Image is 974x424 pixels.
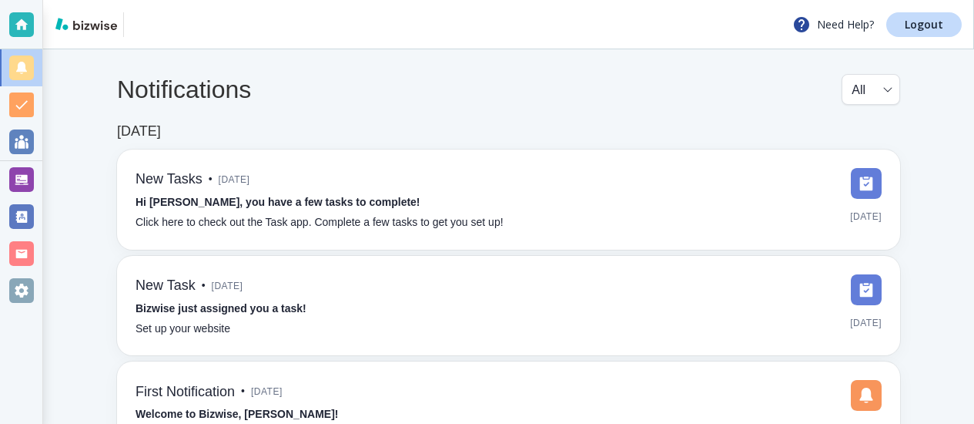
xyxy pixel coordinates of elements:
span: [DATE] [219,168,250,191]
p: Click here to check out the Task app. Complete a few tasks to get you set up! [136,214,504,231]
img: DashboardSidebarTasks.svg [851,274,882,305]
strong: Bizwise just assigned you a task! [136,302,306,315]
span: [DATE] [212,274,243,298]
strong: Hi [PERSON_NAME], you have a few tasks to complete! [136,196,420,208]
span: [DATE] [850,205,882,228]
p: Logout [905,19,943,30]
a: New Task•[DATE]Bizwise just assigned you a task!Set up your website[DATE] [117,256,900,356]
p: Need Help? [792,15,874,34]
strong: Welcome to Bizwise, [PERSON_NAME]! [136,408,338,420]
h6: First Notification [136,384,235,401]
a: Logout [886,12,962,37]
p: • [202,278,206,294]
img: DashboardSidebarNotification.svg [851,380,882,411]
img: bizwise [55,18,117,30]
p: • [241,383,245,400]
p: • [209,171,213,188]
h6: [DATE] [117,123,161,140]
span: [DATE] [850,311,882,335]
h6: New Task [136,278,196,294]
span: [DATE] [251,380,283,403]
div: All [852,75,890,104]
img: Dunnington Consulting [130,12,194,37]
p: Set up your website [136,321,230,338]
a: New Tasks•[DATE]Hi [PERSON_NAME], you have a few tasks to complete!Click here to check out the Ta... [117,150,900,250]
img: DashboardSidebarTasks.svg [851,168,882,199]
h6: New Tasks [136,171,202,188]
h4: Notifications [117,75,251,104]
